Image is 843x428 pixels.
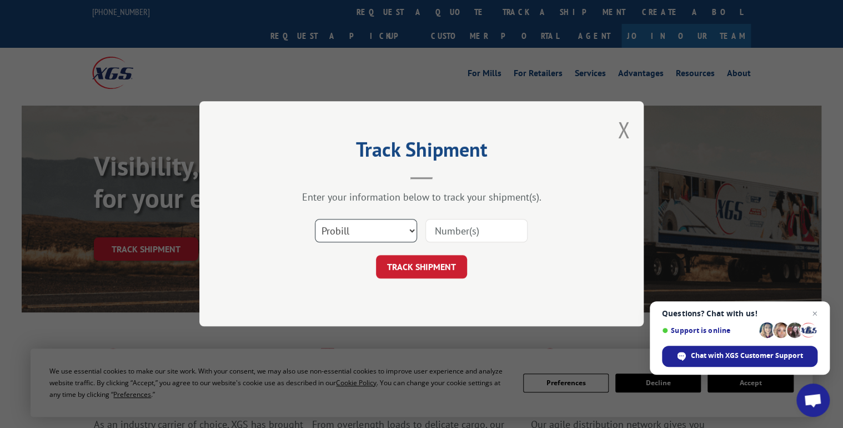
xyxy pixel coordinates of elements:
[662,326,755,335] span: Support is online
[662,309,817,318] span: Questions? Chat with us!
[255,142,588,163] h2: Track Shipment
[691,351,803,361] span: Chat with XGS Customer Support
[618,115,630,145] button: Close modal
[255,191,588,204] div: Enter your information below to track your shipment(s).
[425,220,528,243] input: Number(s)
[796,384,830,417] div: Open chat
[376,256,467,279] button: TRACK SHIPMENT
[662,346,817,367] div: Chat with XGS Customer Support
[808,307,821,320] span: Close chat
